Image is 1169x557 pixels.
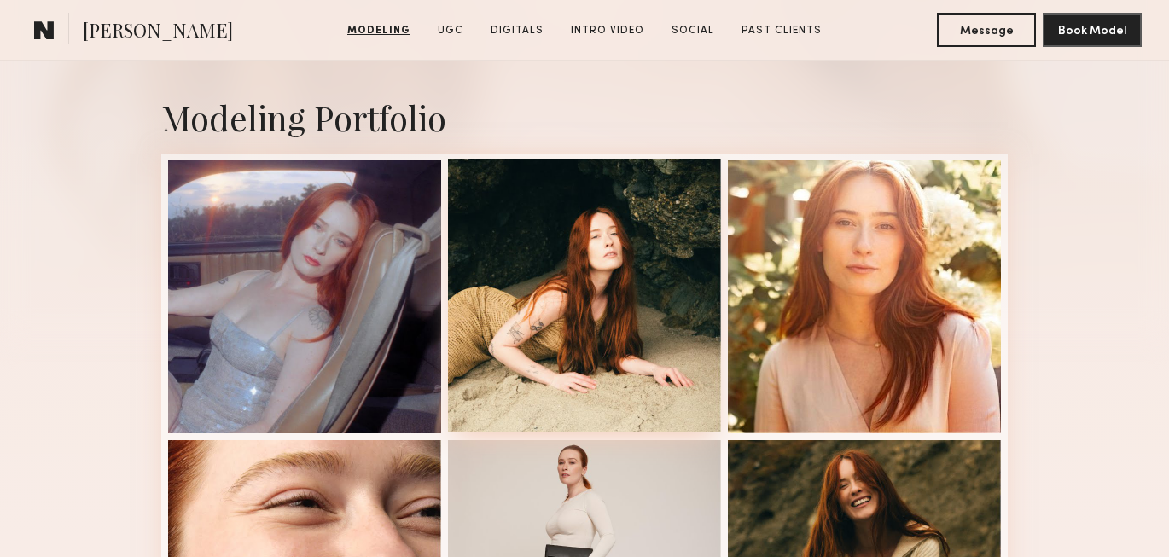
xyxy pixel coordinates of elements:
[937,13,1036,47] button: Message
[340,23,417,38] a: Modeling
[735,23,829,38] a: Past Clients
[1043,22,1142,37] a: Book Model
[484,23,550,38] a: Digitals
[665,23,721,38] a: Social
[431,23,470,38] a: UGC
[161,95,1008,140] div: Modeling Portfolio
[1043,13,1142,47] button: Book Model
[564,23,651,38] a: Intro Video
[83,17,233,47] span: [PERSON_NAME]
